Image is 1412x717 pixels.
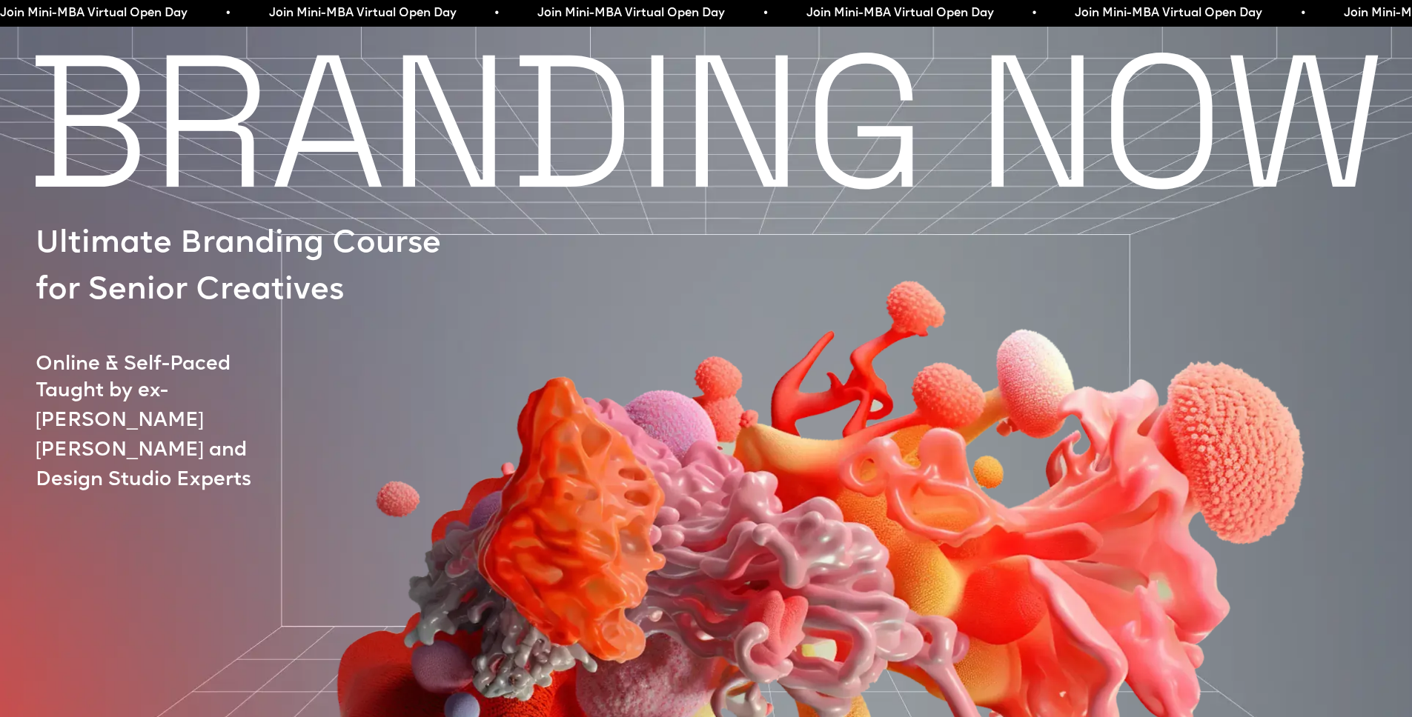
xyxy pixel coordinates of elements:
span: • [1296,3,1300,24]
p: Ultimate Branding Course for Senior Creatives [36,221,460,315]
span: • [489,3,494,24]
span: • [758,3,763,24]
span: • [1027,3,1031,24]
p: Taught by ex-[PERSON_NAME] [PERSON_NAME] and Design Studio Experts [36,377,318,496]
span: • [220,3,225,24]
